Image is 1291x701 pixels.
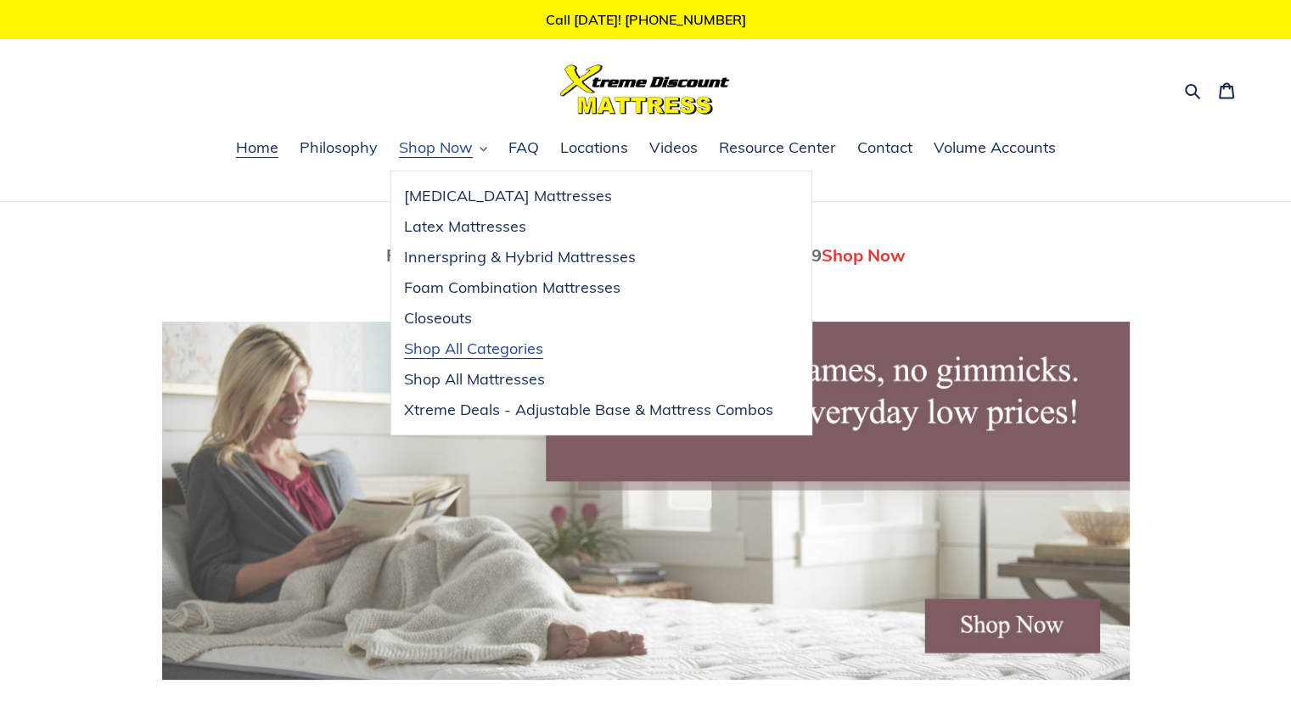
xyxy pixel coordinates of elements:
a: Philosophy [291,136,386,161]
span: Innerspring & Hybrid Mattresses [404,247,636,267]
a: Home [227,136,287,161]
a: Shop All Mattresses [391,364,786,395]
span: Shop All Mattresses [404,369,545,390]
span: Shop Now [822,244,906,266]
a: Latex Mattresses [391,211,786,242]
a: FAQ [500,136,547,161]
a: [MEDICAL_DATA] Mattresses [391,181,786,211]
a: Contact [849,136,921,161]
img: Xtreme Discount Mattress [560,64,730,115]
span: Philosophy [300,137,378,158]
a: Xtreme Deals - Adjustable Base & Mattress Combos [391,395,786,425]
span: Locations [560,137,628,158]
span: [MEDICAL_DATA] Mattresses [404,186,612,206]
span: Videos [649,137,698,158]
span: Home [236,137,278,158]
span: Xtreme Deals - Adjustable Base & Mattress Combos [404,400,773,420]
a: Volume Accounts [925,136,1064,161]
a: Locations [552,136,637,161]
a: Shop All Categories [391,334,786,364]
span: Closeouts [404,308,472,328]
img: herobannermay2022-1652879215306_1200x.jpg [162,322,1130,680]
a: Closeouts [391,303,786,334]
button: Shop Now [390,136,496,161]
a: Foam Combination Mattresses [391,272,786,303]
span: Resource Center [719,137,836,158]
a: Videos [641,136,706,161]
a: Innerspring & Hybrid Mattresses [391,242,786,272]
span: Foam Combination Mattresses [404,278,620,298]
span: Fully Adjustable Queen Base With Mattress Only $799 [386,244,822,266]
span: Volume Accounts [934,137,1056,158]
a: Resource Center [710,136,845,161]
span: Shop All Categories [404,339,543,359]
span: FAQ [508,137,539,158]
span: Shop Now [399,137,473,158]
span: Latex Mattresses [404,216,526,237]
span: Contact [857,137,912,158]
